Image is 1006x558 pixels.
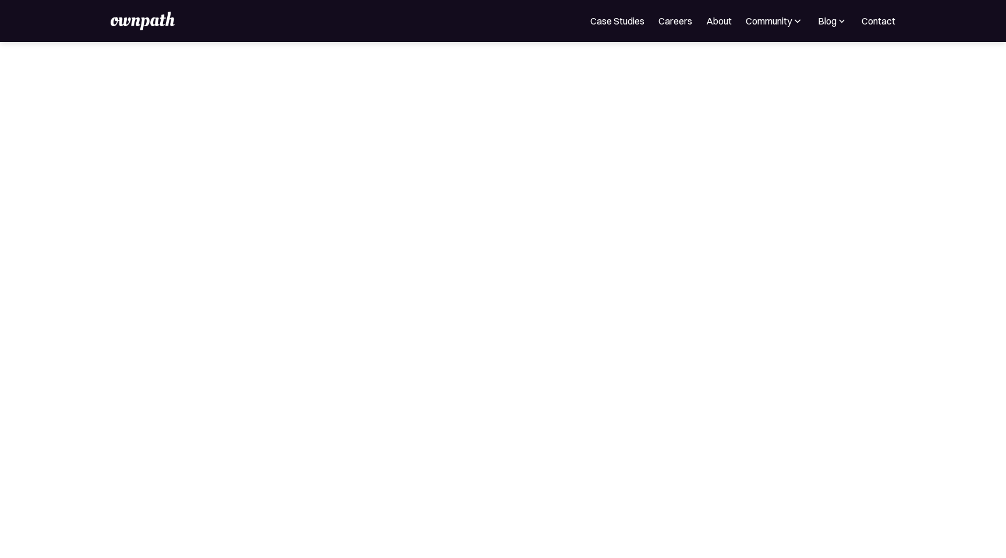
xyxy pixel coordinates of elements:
[706,14,732,28] a: About
[817,14,848,28] div: Blog
[658,14,692,28] a: Careers
[746,14,803,28] div: Community
[590,14,644,28] a: Case Studies
[862,14,895,28] a: Contact
[746,14,792,28] div: Community
[818,14,837,28] div: Blog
